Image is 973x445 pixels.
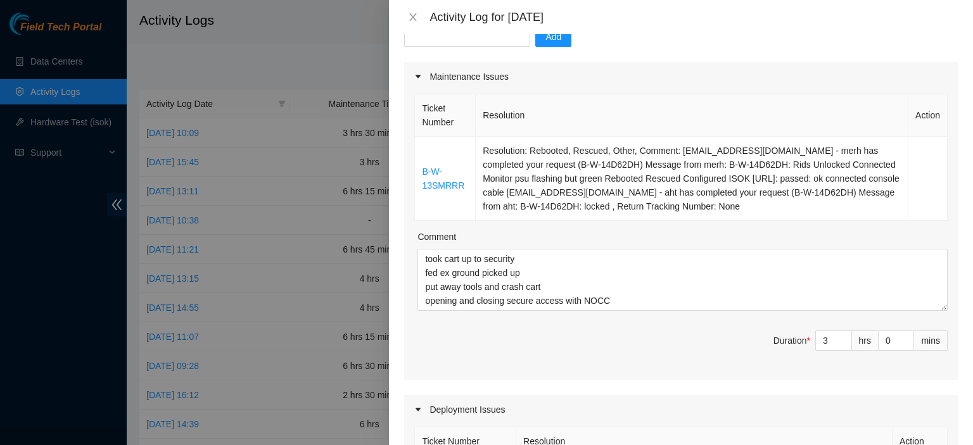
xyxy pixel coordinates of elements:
span: caret-right [414,406,422,413]
th: Ticket Number [415,94,476,137]
button: Close [404,11,422,23]
div: Deployment Issues [404,395,958,424]
span: close [408,12,418,22]
button: Add [535,27,571,47]
span: Add [545,30,561,44]
div: hrs [852,330,879,351]
td: Resolution: Rebooted, Rescued, Other, Comment: [EMAIL_ADDRESS][DOMAIN_NAME] - merh has completed ... [476,137,908,221]
th: Action [908,94,948,137]
span: caret-right [414,73,422,80]
div: mins [914,330,948,351]
div: Duration [773,334,810,348]
div: Activity Log for [DATE] [429,10,958,24]
label: Comment [417,230,456,244]
div: Maintenance Issues [404,62,958,91]
th: Resolution [476,94,908,137]
textarea: Comment [417,249,948,311]
a: B-W-13SMRRR [422,166,464,191]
